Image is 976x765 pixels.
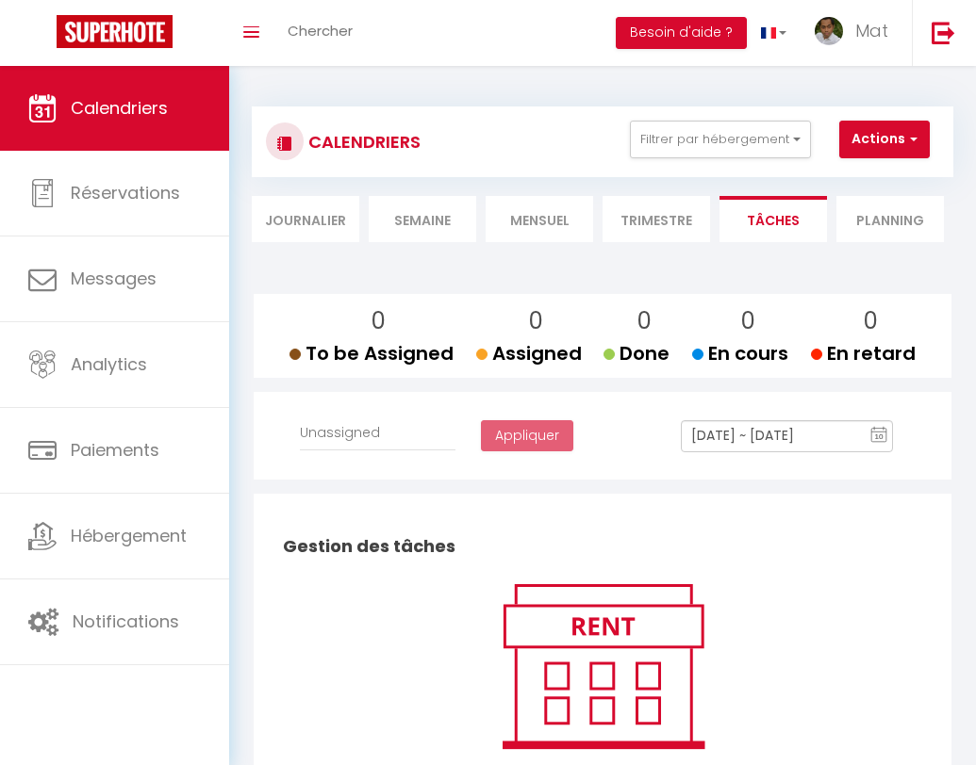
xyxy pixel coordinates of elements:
[71,524,187,547] span: Hébergement
[826,303,916,339] p: 0
[73,610,179,633] span: Notifications
[71,352,147,376] span: Analytics
[305,303,454,339] p: 0
[252,196,359,242] li: Journalier
[481,420,573,452] button: Appliquer
[932,21,955,44] img: logout
[289,340,454,366] span: To be Assigned
[71,96,168,120] span: Calendriers
[483,576,723,757] img: rent.png
[616,17,747,49] button: Besoin d'aide ?
[288,21,353,41] span: Chercher
[836,196,944,242] li: Planning
[71,438,159,462] span: Paiements
[57,15,173,48] img: Super Booking
[603,196,710,242] li: Trimestre
[707,303,788,339] p: 0
[491,303,582,339] p: 0
[692,340,788,366] span: En cours
[619,303,670,339] p: 0
[855,19,888,42] span: Mat
[304,121,421,163] h3: CALENDRIERS
[278,517,927,576] h2: Gestion des tâches
[71,267,157,290] span: Messages
[71,181,180,204] span: Réservations
[476,340,582,366] span: Assigned
[486,196,593,242] li: Mensuel
[720,196,827,242] li: Tâches
[369,196,476,242] li: Semaine
[839,121,930,158] button: Actions
[811,340,916,366] span: En retard
[15,8,72,64] button: Ouvrir le widget de chat LiveChat
[630,121,811,158] button: Filtrer par hébergement
[815,17,843,45] img: ...
[681,420,893,452] input: Select Date Range
[875,432,885,441] text: 10
[604,340,670,366] span: Done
